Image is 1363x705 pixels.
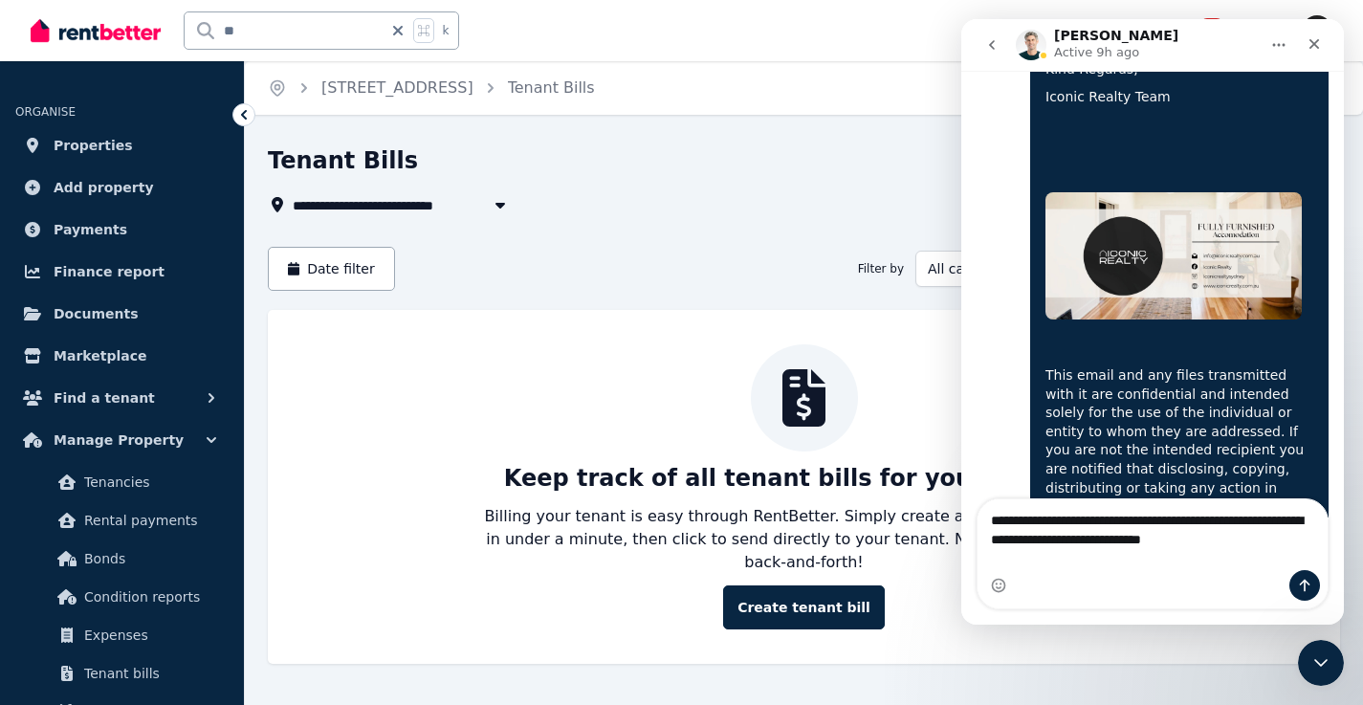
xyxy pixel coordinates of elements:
[15,168,229,207] a: Add property
[23,578,221,616] a: Condition reports
[504,463,1105,494] p: Keep track of all tenant bills for your property
[54,176,154,199] span: Add property
[328,551,359,582] button: Send a message…
[858,261,904,276] span: Filter by
[84,662,213,685] span: Tenant bills
[15,337,229,375] a: Marketplace
[483,505,1126,574] p: Billing your tenant is easy through RentBetter. Simply create and send your invoice in under a mi...
[23,616,221,654] a: Expenses
[928,259,1121,278] span: All categories
[54,344,146,367] span: Marketplace
[23,463,221,501] a: Tenancies
[442,23,449,38] span: k
[31,16,161,45] img: RentBetter
[23,501,221,540] a: Rental payments
[15,126,229,165] a: Properties
[30,559,45,574] button: Emoji picker
[54,429,184,452] span: Manage Property
[15,210,229,249] a: Payments
[15,253,229,291] a: Finance report
[54,302,139,325] span: Documents
[23,540,221,578] a: Bonds
[961,19,1344,625] iframe: Intercom live chat
[508,78,595,97] a: Tenant Bills
[268,145,418,176] h1: Tenant Bills
[15,421,229,459] button: Manage Property
[84,585,213,608] span: Condition reports
[84,310,352,591] div: This email and any files transmitted with it are confidential and intended solely for the use of ...
[915,251,1160,287] button: All categories
[84,69,352,88] div: Iconic Realty Team
[54,386,155,409] span: Find a tenant
[54,134,133,157] span: Properties
[84,509,213,532] span: Rental payments
[1298,640,1344,686] iframe: Intercom live chat
[23,654,221,693] a: Tenant bills
[54,218,127,241] span: Payments
[321,78,473,97] a: [STREET_ADDRESS]
[84,624,213,647] span: Expenses
[15,379,229,417] button: Find a tenant
[84,471,213,494] span: Tenancies
[15,295,229,333] a: Documents
[723,585,885,629] button: Create tenant bill
[16,480,366,532] textarea: Message…
[268,247,395,291] button: Date filter
[54,260,165,283] span: Finance report
[245,61,618,115] nav: Breadcrumb
[1302,15,1332,46] img: Iconic Realty Pty Ltd
[1200,18,1223,32] span: 218
[15,105,76,119] span: ORGANISE
[84,547,213,570] span: Bonds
